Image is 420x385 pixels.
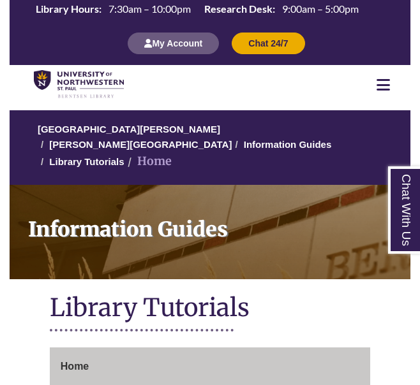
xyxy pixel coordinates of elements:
th: Research Desk: [199,2,277,16]
button: My Account [128,33,219,54]
button: Chat 24/7 [232,33,304,54]
li: Home [124,152,172,171]
span: Home [61,361,89,372]
table: Hours Today [31,2,364,18]
a: Information Guides [10,185,410,279]
span: 7:30am – 10:00pm [109,3,191,15]
a: [GEOGRAPHIC_DATA][PERSON_NAME] [38,124,220,134]
a: Library Tutorials [49,156,124,167]
a: [PERSON_NAME][GEOGRAPHIC_DATA] [49,139,232,150]
h1: Information Guides [20,185,410,263]
a: Information Guides [244,139,332,150]
th: Library Hours: [31,2,103,16]
a: My Account [128,38,219,48]
a: Hours Today [31,2,364,19]
h1: Library Tutorials [50,292,370,326]
span: 9:00am – 5:00pm [282,3,359,15]
img: UNWSP Library Logo [34,70,124,99]
a: Chat 24/7 [232,38,304,48]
